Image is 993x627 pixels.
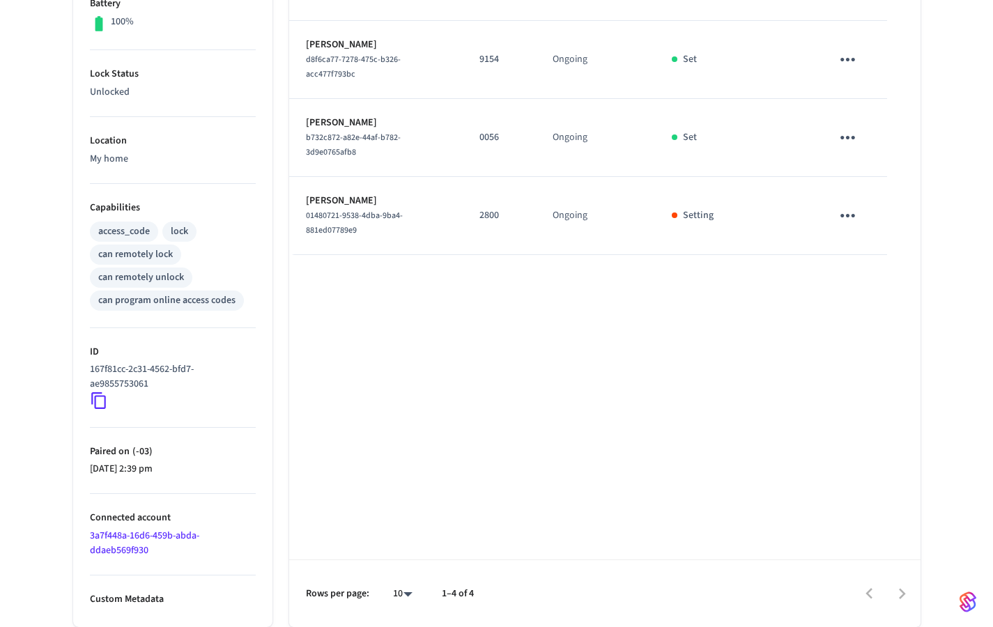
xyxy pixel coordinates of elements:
[306,587,369,601] p: Rows per page:
[306,38,446,52] p: [PERSON_NAME]
[171,224,188,239] div: lock
[90,201,256,215] p: Capabilities
[683,52,697,67] p: Set
[90,511,256,525] p: Connected account
[90,85,256,100] p: Unlocked
[479,208,519,223] p: 2800
[306,132,401,158] span: b732c872-a82e-44af-b782-3d9e0765afb8
[306,194,446,208] p: [PERSON_NAME]
[98,224,150,239] div: access_code
[90,67,256,82] p: Lock Status
[683,130,697,145] p: Set
[306,54,401,80] span: d8f6ca77-7278-475c-b326-acc477f793bc
[90,444,256,459] p: Paired on
[479,130,519,145] p: 0056
[683,208,714,223] p: Setting
[960,591,976,613] img: SeamLogoGradient.69752ec5.svg
[536,21,655,99] td: Ongoing
[111,15,134,29] p: 100%
[98,247,173,262] div: can remotely lock
[479,52,519,67] p: 9154
[536,177,655,255] td: Ongoing
[90,152,256,167] p: My home
[90,362,250,392] p: 167f81cc-2c31-4562-bfd7-ae9855753061
[90,592,256,607] p: Custom Metadata
[386,584,419,604] div: 10
[90,134,256,148] p: Location
[90,345,256,359] p: ID
[98,270,184,285] div: can remotely unlock
[536,99,655,177] td: Ongoing
[130,444,153,458] span: ( -03 )
[306,210,403,236] span: 01480721-9538-4dba-9ba4-881ed07789e9
[90,529,199,557] a: 3a7f448a-16d6-459b-abda-ddaeb569f930
[442,587,474,601] p: 1–4 of 4
[98,293,236,308] div: can program online access codes
[90,462,256,477] p: [DATE] 2:39 pm
[306,116,446,130] p: [PERSON_NAME]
